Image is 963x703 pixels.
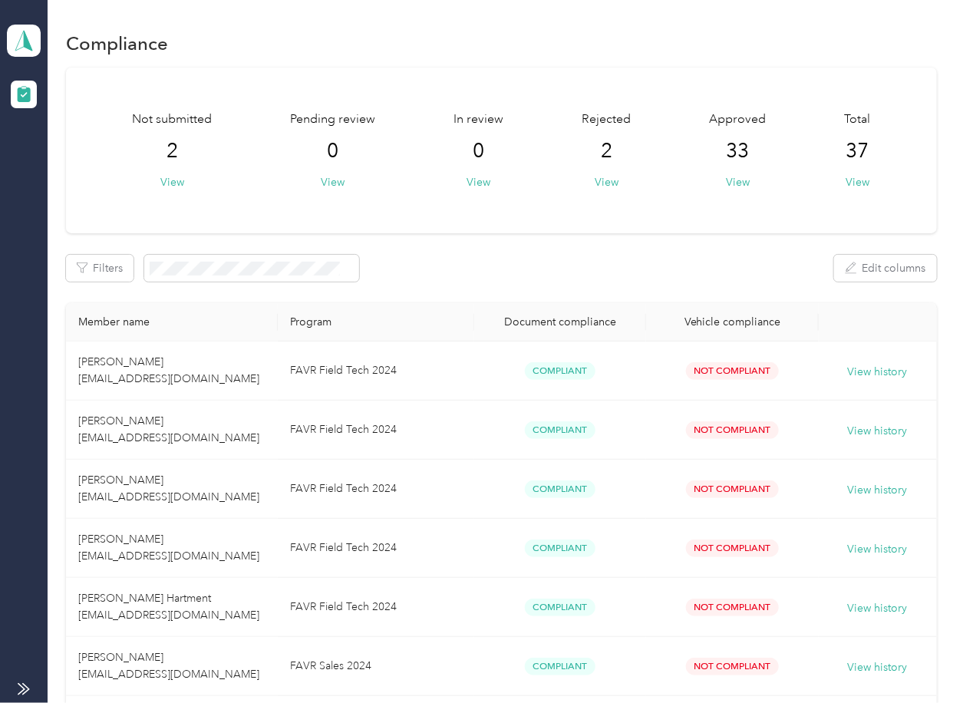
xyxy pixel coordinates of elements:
button: View history [848,541,908,558]
button: View [467,174,490,190]
th: Member name [66,303,278,342]
td: FAVR Field Tech 2024 [278,401,473,460]
button: View history [848,659,908,676]
span: 0 [327,139,338,163]
button: View history [848,600,908,617]
button: View history [848,423,908,440]
span: Not Compliant [686,362,779,380]
span: Rejected [582,111,631,129]
button: View [321,174,345,190]
span: 2 [601,139,612,163]
span: 0 [473,139,484,163]
td: FAVR Field Tech 2024 [278,342,473,401]
span: Not Compliant [686,421,779,439]
td: FAVR Field Tech 2024 [278,460,473,519]
button: View history [848,364,908,381]
div: Vehicle compliance [658,315,806,328]
span: Compliant [525,658,595,675]
button: Filters [66,255,134,282]
button: View [846,174,869,190]
span: Not Compliant [686,658,779,675]
span: Not Compliant [686,599,779,616]
button: View [595,174,618,190]
span: In review [453,111,503,129]
iframe: Everlance-gr Chat Button Frame [877,617,963,703]
span: Approved [709,111,766,129]
span: Compliant [525,362,595,380]
span: Not Compliant [686,540,779,557]
th: Program [278,303,473,342]
span: Compliant [525,421,595,439]
h1: Compliance [66,35,168,51]
span: [PERSON_NAME] [EMAIL_ADDRESS][DOMAIN_NAME] [78,533,259,563]
div: Document compliance [486,315,635,328]
button: Edit columns [834,255,937,282]
span: Pending review [290,111,375,129]
td: FAVR Sales 2024 [278,637,473,696]
span: Compliant [525,480,595,498]
td: FAVR Field Tech 2024 [278,519,473,578]
td: FAVR Field Tech 2024 [278,578,473,637]
span: Compliant [525,540,595,557]
button: View history [848,482,908,499]
span: Total [844,111,870,129]
span: [PERSON_NAME] [EMAIL_ADDRESS][DOMAIN_NAME] [78,651,259,681]
span: 37 [846,139,869,163]
button: View [726,174,750,190]
span: [PERSON_NAME] [EMAIL_ADDRESS][DOMAIN_NAME] [78,355,259,385]
span: [PERSON_NAME] [EMAIL_ADDRESS][DOMAIN_NAME] [78,414,259,444]
span: 33 [726,139,749,163]
span: Compliant [525,599,595,616]
span: [PERSON_NAME] Hartment [EMAIL_ADDRESS][DOMAIN_NAME] [78,592,259,622]
span: [PERSON_NAME] [EMAIL_ADDRESS][DOMAIN_NAME] [78,474,259,503]
span: Not Compliant [686,480,779,498]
